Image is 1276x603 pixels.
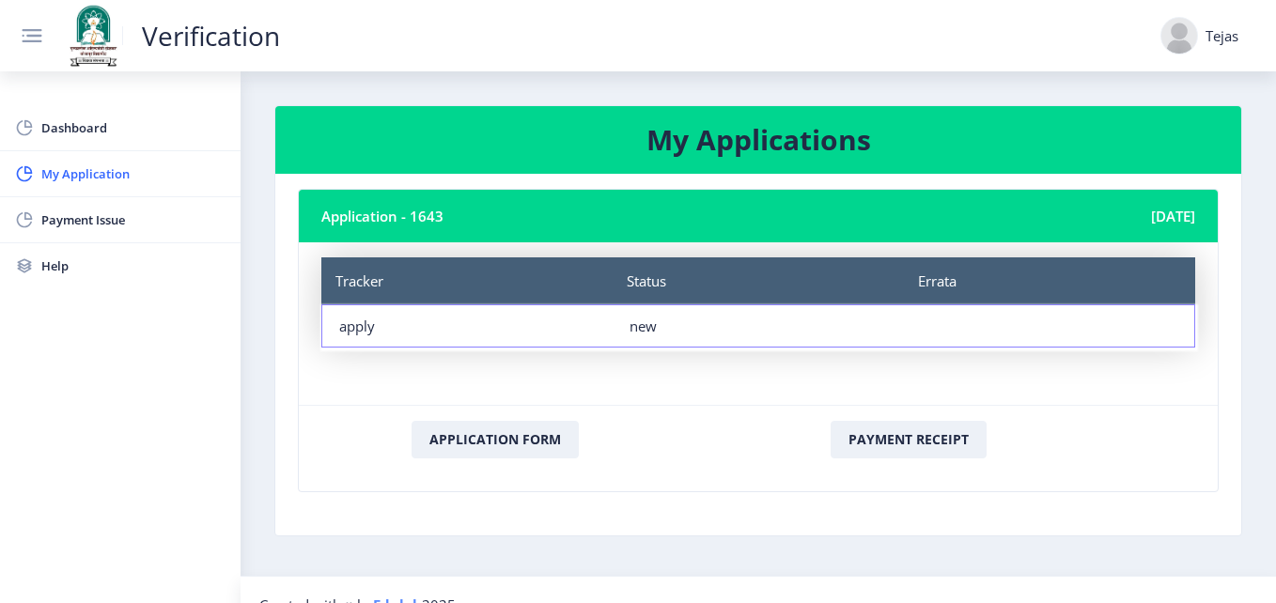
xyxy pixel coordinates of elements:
h3: My Applications [298,121,1219,159]
span: [DATE] [1151,205,1195,227]
img: solapur_logo.png [64,3,122,69]
span: Help [41,255,226,277]
div: apply [339,317,596,335]
nb-card-header: Application - 1643 [299,190,1218,242]
div: Tejas [1206,26,1238,45]
div: Status [613,257,904,304]
div: Errata [904,257,1195,304]
span: My Application [41,162,226,185]
button: Application Form [412,421,579,458]
div: new [630,317,886,335]
a: Verification [122,26,299,45]
button: Payment Receipt [831,421,987,458]
span: Payment Issue [41,209,226,231]
div: Tracker [321,257,613,304]
span: Dashboard [41,116,226,139]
